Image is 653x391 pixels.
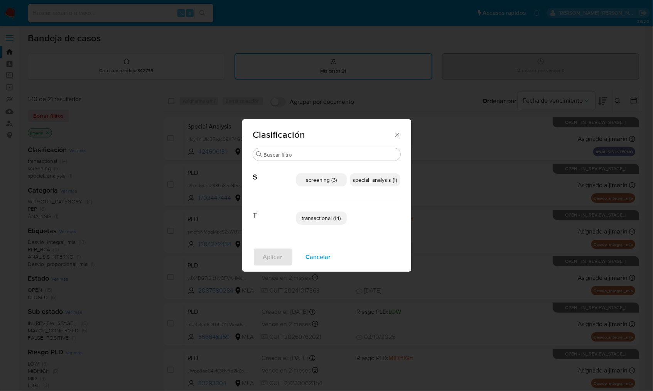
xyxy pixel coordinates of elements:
input: Buscar filtro [264,151,397,158]
button: Buscar [256,151,262,157]
div: special_analysis (1) [350,173,400,186]
div: transactional (14) [296,212,347,225]
span: screening (6) [306,176,337,184]
span: T [253,199,296,220]
button: Cancelar [296,248,341,266]
span: special_analysis (1) [353,176,397,184]
span: transactional (14) [302,214,341,222]
button: Cerrar [393,131,400,138]
div: screening (6) [296,173,347,186]
span: S [253,161,296,182]
span: Clasificación [253,130,394,139]
span: Cancelar [306,249,331,266]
